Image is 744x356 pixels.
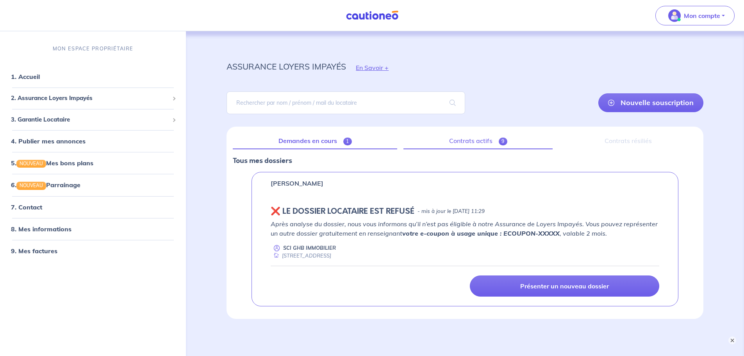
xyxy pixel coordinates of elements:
[11,203,42,211] a: 7. Contact
[271,219,659,238] p: Après analyse du dossier, nous vous informons qu’il n’est pas éligible à notre Assurance de Loyer...
[668,9,681,22] img: illu_account_valid_menu.svg
[440,92,465,114] span: search
[3,91,183,106] div: 2. Assurance Loyers Impayés
[499,138,508,145] span: 9
[3,112,183,127] div: 3. Garantie Locataire
[343,11,401,20] img: Cautioneo
[598,93,703,112] a: Nouvelle souscription
[11,73,40,81] a: 1. Accueil
[3,155,183,171] div: 5.NOUVEAUMes bons plans
[402,229,560,237] strong: votre e-coupon à usage unique : ECOUPON-XXXXX
[3,177,183,193] div: 6.NOUVEAUParrainage
[11,94,169,103] span: 2. Assurance Loyers Impayés
[655,6,735,25] button: illu_account_valid_menu.svgMon compte
[470,275,659,297] a: Présenter un nouveau dossier
[3,133,183,149] div: 4. Publier mes annonces
[11,137,86,145] a: 4. Publier mes annonces
[11,247,57,255] a: 9. Mes factures
[3,199,183,215] div: 7. Contact
[11,181,80,189] a: 6.NOUVEAUParrainage
[271,252,331,259] div: [STREET_ADDRESS]
[343,138,352,145] span: 1
[233,156,697,166] p: Tous mes dossiers
[271,207,659,216] div: state: REJECTED, Context: NEW,MAYBE-CERTIFICATE,ALONE,LESSOR-DOCUMENTS
[283,244,336,252] p: SCI GHB IMMOBILIER
[53,45,133,52] p: MON ESPACE PROPRIÉTAIRE
[233,133,397,149] a: Demandes en cours1
[11,159,93,167] a: 5.NOUVEAUMes bons plans
[417,208,485,215] p: - mis à jour le [DATE] 11:29
[227,59,346,73] p: assurance loyers impayés
[227,91,465,114] input: Rechercher par nom / prénom / mail du locataire
[728,336,736,344] button: ×
[403,133,553,149] a: Contrats actifs9
[3,69,183,84] div: 1. Accueil
[271,207,414,216] h5: ❌️️ LE DOSSIER LOCATAIRE EST REFUSÉ
[271,179,323,188] p: [PERSON_NAME]
[3,221,183,237] div: 8. Mes informations
[346,56,398,79] button: En Savoir +
[11,225,71,233] a: 8. Mes informations
[3,243,183,259] div: 9. Mes factures
[11,115,169,124] span: 3. Garantie Locataire
[520,282,609,290] p: Présenter un nouveau dossier
[684,11,720,20] p: Mon compte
